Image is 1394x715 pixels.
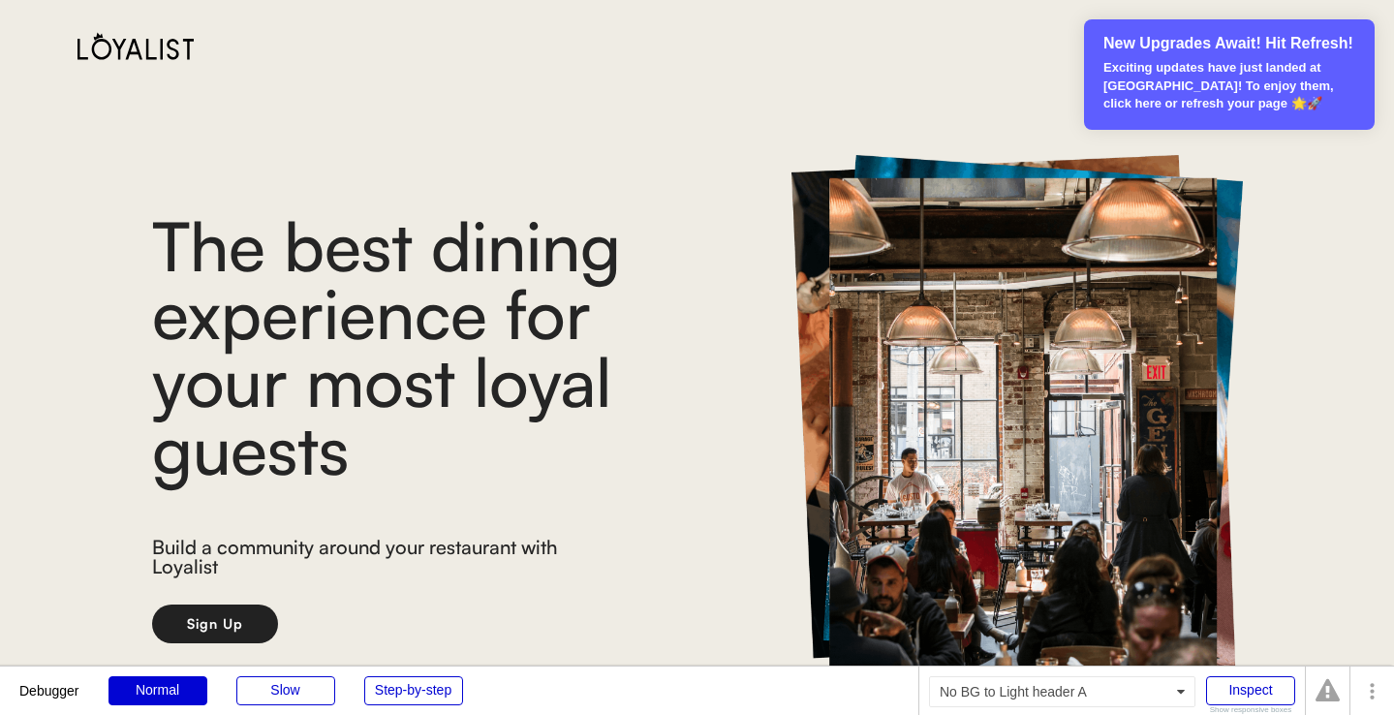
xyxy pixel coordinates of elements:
[1206,706,1295,714] div: Show responsive boxes
[929,676,1195,707] div: No BG to Light header A
[236,676,335,705] div: Slow
[791,155,1243,702] img: https%3A%2F%2Fcad833e4373cb143c693037db6b1f8a3.cdn.bubble.io%2Ff1706310385766x357021172207471900%...
[1103,33,1357,54] p: New Upgrades Await! Hit Refresh!
[364,676,463,705] div: Step-by-step
[152,211,733,482] div: The best dining experience for your most loyal guests
[152,538,575,581] div: Build a community around your restaurant with Loyalist
[77,32,194,60] img: Loyalist%20Logo%20Black.svg
[1103,59,1357,112] p: Exciting updates have just landed at [GEOGRAPHIC_DATA]! To enjoy them, click here or refresh your...
[1206,676,1295,705] div: Inspect
[108,676,207,705] div: Normal
[152,605,278,643] button: Sign Up
[19,667,79,698] div: Debugger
